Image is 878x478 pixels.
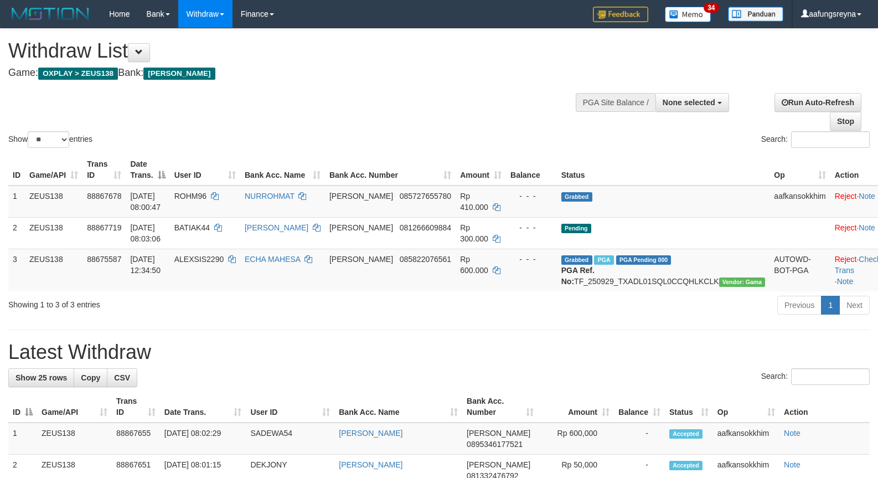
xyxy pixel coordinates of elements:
a: Show 25 rows [8,368,74,387]
b: PGA Ref. No: [561,266,595,286]
th: Game/API: activate to sort column ascending [25,154,82,186]
th: Status [557,154,770,186]
div: PGA Site Balance / [576,93,655,112]
th: Op: activate to sort column ascending [713,391,779,423]
span: Vendor URL: https://trx31.1velocity.biz [719,277,766,287]
th: Op: activate to sort column ascending [769,154,830,186]
th: Date Trans.: activate to sort column ascending [160,391,246,423]
a: Note [837,277,854,286]
a: [PERSON_NAME] [245,223,308,232]
span: Copy 0895346177521 to clipboard [467,440,523,449]
th: ID [8,154,25,186]
span: None selected [663,98,715,107]
a: Note [784,429,800,438]
div: - - - [510,222,552,233]
th: Balance [506,154,557,186]
span: [PERSON_NAME] [329,255,393,264]
a: Reject [835,192,857,201]
th: Balance: activate to sort column ascending [614,391,665,423]
span: BATIAK44 [174,223,210,232]
td: 88867655 [112,423,160,455]
select: Showentries [28,131,69,148]
span: Copy 085727655780 to clipboard [400,192,451,201]
span: Rp 410.000 [460,192,488,212]
input: Search: [791,131,870,148]
span: Accepted [669,461,703,470]
span: Show 25 rows [16,373,67,382]
span: [PERSON_NAME] [467,460,530,469]
a: Previous [777,296,822,315]
th: User ID: activate to sort column ascending [170,154,240,186]
h4: Game: Bank: [8,68,574,79]
th: Amount: activate to sort column ascending [456,154,506,186]
a: Copy [74,368,107,387]
span: Grabbed [561,192,592,202]
div: - - - [510,191,552,202]
span: 88867719 [87,223,121,232]
span: [PERSON_NAME] [143,68,215,80]
a: Reject [835,255,857,264]
span: ALEXSIS2290 [174,255,224,264]
span: Rp 300.000 [460,223,488,243]
span: [DATE] 08:03:06 [130,223,161,243]
th: Trans ID: activate to sort column ascending [82,154,126,186]
a: NURROHMAT [245,192,295,201]
td: TF_250929_TXADL01SQL0CCQHLKCLK [557,249,770,291]
td: ZEUS138 [25,217,82,249]
span: [DATE] 12:34:50 [130,255,161,275]
img: MOTION_logo.png [8,6,92,22]
a: Note [859,192,875,201]
label: Search: [761,368,870,385]
span: Pending [561,224,591,233]
a: [PERSON_NAME] [339,429,402,438]
th: Bank Acc. Number: activate to sort column ascending [462,391,538,423]
td: [DATE] 08:02:29 [160,423,246,455]
td: 2 [8,217,25,249]
span: [PERSON_NAME] [467,429,530,438]
a: Note [859,223,875,232]
td: 1 [8,186,25,218]
span: 34 [704,3,719,13]
label: Search: [761,131,870,148]
td: SADEWA54 [246,423,334,455]
span: Marked by aafpengsreynich [594,255,613,265]
span: Grabbed [561,255,592,265]
img: panduan.png [728,7,783,22]
td: 1 [8,423,37,455]
a: Reject [835,223,857,232]
span: PGA Pending [616,255,672,265]
a: Stop [830,112,861,131]
img: Button%20Memo.svg [665,7,711,22]
label: Show entries [8,131,92,148]
span: CSV [114,373,130,382]
img: Feedback.jpg [593,7,648,22]
a: CSV [107,368,137,387]
th: Game/API: activate to sort column ascending [37,391,112,423]
span: Copy 085822076561 to clipboard [400,255,451,264]
th: Status: activate to sort column ascending [665,391,713,423]
input: Search: [791,368,870,385]
span: [DATE] 08:00:47 [130,192,161,212]
th: ID: activate to sort column descending [8,391,37,423]
td: - [614,423,665,455]
td: 3 [8,249,25,291]
th: Bank Acc. Number: activate to sort column ascending [325,154,456,186]
a: Note [784,460,800,469]
th: Date Trans.: activate to sort column descending [126,154,169,186]
a: Next [839,296,870,315]
a: ECHA MAHESA [245,255,300,264]
td: ZEUS138 [25,186,82,218]
span: Copy 081266609884 to clipboard [400,223,451,232]
span: ROHM96 [174,192,206,201]
div: - - - [510,254,552,265]
td: ZEUS138 [37,423,112,455]
span: Rp 600.000 [460,255,488,275]
span: 88867678 [87,192,121,201]
th: Bank Acc. Name: activate to sort column ascending [240,154,325,186]
span: Accepted [669,429,703,439]
a: [PERSON_NAME] [339,460,402,469]
span: 88675587 [87,255,121,264]
span: OXPLAY > ZEUS138 [38,68,118,80]
button: None selected [655,93,729,112]
span: Copy [81,373,100,382]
